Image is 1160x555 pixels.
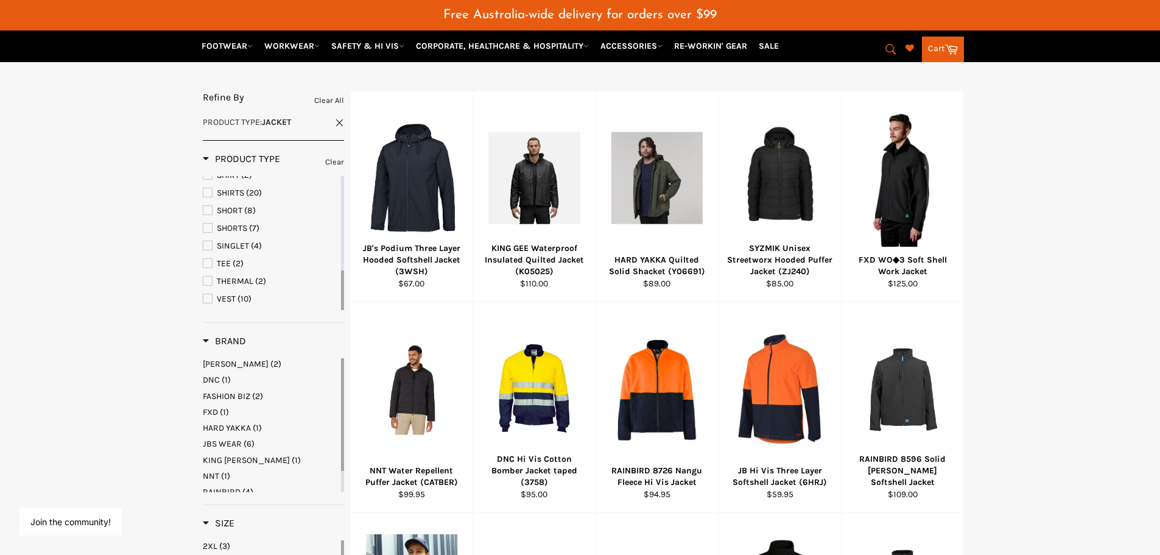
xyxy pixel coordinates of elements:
a: Product Type:JACKET [203,116,344,128]
span: Size [203,517,234,529]
a: JBS WEAR [203,438,339,450]
a: JB Hi Vis Three Layer Softshell Jacket (6HRJ)JB Hi Vis Three Layer Softshell Jacket (6HRJ)$59.95 [718,302,841,513]
span: : [203,117,291,127]
span: (4) [242,487,253,497]
span: (1) [292,455,301,465]
a: FASHION BIZ [203,391,339,402]
span: TEE [217,258,231,269]
span: HARD YAKKA [203,423,251,433]
span: Brand [203,335,246,347]
span: (10) [237,294,251,304]
a: SYZMIK Unisex Streetworx Hooded Puffer Jacket (ZJ240)SYZMIK Unisex Streetworx Hooded Puffer Jacke... [718,91,841,302]
a: FXD WO◆3 Soft Shell Work JacketFXD WO◆3 Soft Shell Work Jacket$125.00 [841,91,964,302]
span: (2) [270,359,281,369]
a: CORPORATE, HEALTHCARE & HOSPITALITY [411,35,594,57]
a: SAFETY & HI VIS [326,35,409,57]
span: Product Type [203,117,260,127]
span: (2) [255,276,266,286]
span: (20) [246,188,262,198]
div: FXD WO◆3 Soft Shell Work Jacket [849,254,956,278]
a: RE-WORKIN' GEAR [669,35,752,57]
a: KING GEE [203,454,339,466]
span: (1) [221,471,230,481]
span: (2) [233,258,244,269]
div: RAINBIRD 8596 Solid [PERSON_NAME] Softshell Jacket [849,453,956,489]
span: 2XL [203,541,217,551]
span: (6) [244,439,255,449]
a: FXD [203,406,339,418]
span: SHORTS [217,223,247,233]
span: DNC [203,375,220,385]
a: KING GEE Waterproof Insulated Quilted Jacket (K05025)KING GEE Waterproof Insulated Quilted Jacket... [473,91,596,302]
a: BISLEY [203,358,339,370]
div: DNC Hi Vis Cotton Bomber Jacket taped (3758) [481,453,588,489]
span: (4) [251,241,262,251]
a: DNC Hi Vis Cotton Bomber Jacket taped (3758)DNC Hi Vis Cotton Bomber Jacket taped (3758)$95.00 [473,302,596,513]
a: NNT [203,470,339,482]
a: VEST [203,292,339,306]
a: Clear All [314,94,344,107]
span: (1) [220,407,229,417]
a: TEE [203,257,339,270]
a: RAINBIRD [203,486,339,498]
span: Free Australia-wide delivery for orders over $99 [443,9,717,21]
a: THERMAL [203,275,339,288]
a: Cart [922,37,964,62]
a: HARD YAKKA Quilted Solid Shacket (Y06691)HARD YAKKA Quilted Solid Shacket (Y06691)$89.00 [596,91,719,302]
span: FASHION BIZ [203,391,250,401]
a: NNT Water Repellent Puffer Jacket (CATBER)NNT Water Repellent Puffer Jacket (CATBER)$99.95 [350,302,473,513]
span: THERMAL [217,276,253,286]
a: ACCESSORIES [596,35,667,57]
a: SHORT [203,204,339,217]
span: (8) [244,205,256,216]
a: SALE [754,35,784,57]
span: (3) [219,541,230,551]
a: RAINBIRD 8726 Nangu Fleece Hi Vis JacketRAINBIRD 8726 Nangu Fleece Hi Vis Jacket$94.95 [596,302,719,513]
span: KING [PERSON_NAME] [203,455,290,465]
span: (1) [253,423,262,433]
span: VEST [217,294,236,304]
a: FOOTWEAR [197,35,258,57]
a: HARD YAKKA [203,422,339,434]
span: NNT [203,471,219,481]
span: Refine By [203,91,244,103]
a: WORKWEAR [259,35,325,57]
div: JB's Podium Three Layer Hooded Softshell Jacket (3WSH) [358,242,465,278]
span: SINGLET [217,241,249,251]
div: SYZMIK Unisex Streetworx Hooded Puffer Jacket (ZJ240) [726,242,834,278]
span: FXD [203,407,218,417]
div: HARD YAKKA Quilted Solid Shacket (Y06691) [603,254,711,278]
a: SHORTS [203,222,339,235]
span: SHIRTS [217,188,244,198]
a: RAINBIRD 8596 Solid Landy Softshell JacketRAINBIRD 8596 Solid [PERSON_NAME] Softshell Jacket$109.00 [841,302,964,513]
h3: Size [203,517,234,529]
span: RAINBIRD [203,487,241,497]
span: SHORT [217,205,242,216]
strong: JACKET [262,117,291,127]
div: JB Hi Vis Three Layer Softshell Jacket (6HRJ) [726,465,834,489]
span: JBS WEAR [203,439,242,449]
a: SINGLET [203,239,339,253]
span: Product Type [203,153,280,164]
a: 2XL [203,540,339,552]
a: Clear [325,155,344,169]
a: SHIRTS [203,186,339,200]
span: [PERSON_NAME] [203,359,269,369]
a: JB's Podium Three Layer Hooded Softshell Jacket (3WSH)JB's Podium Three Layer Hooded Softshell Ja... [350,91,473,302]
div: RAINBIRD 8726 Nangu Fleece Hi Vis Jacket [603,465,711,489]
div: NNT Water Repellent Puffer Jacket (CATBER) [358,465,465,489]
span: (1) [222,375,231,385]
h3: Brand [203,335,246,347]
a: DNC [203,374,339,386]
span: (2) [252,391,263,401]
span: (7) [249,223,259,233]
div: KING GEE Waterproof Insulated Quilted Jacket (K05025) [481,242,588,278]
h3: Product Type [203,153,280,165]
button: Join the community! [30,517,111,527]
